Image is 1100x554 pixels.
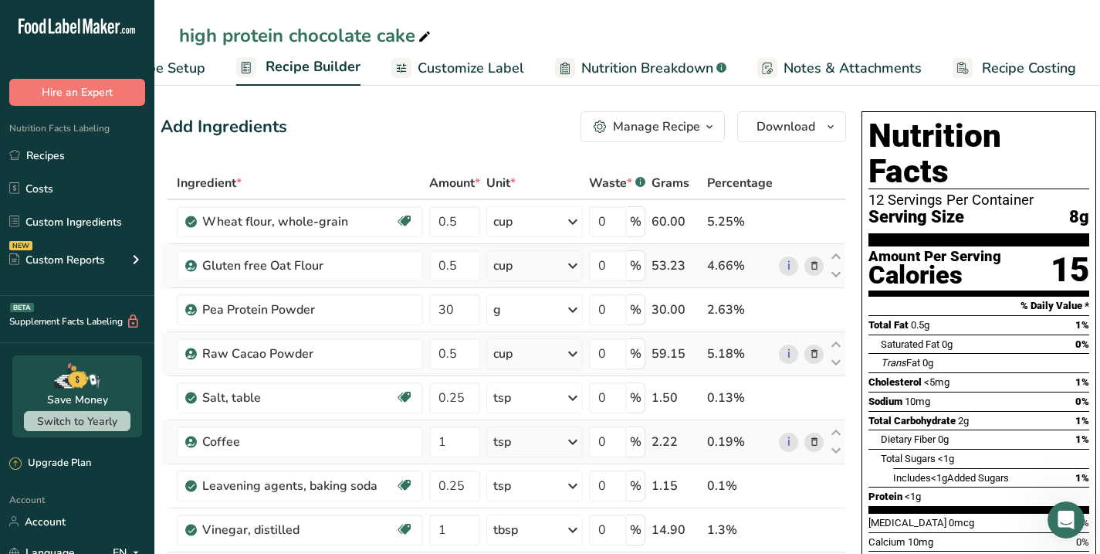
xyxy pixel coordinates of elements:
[202,521,395,539] div: Vinegar, distilled
[202,301,395,319] div: Pea Protein Powder
[868,208,964,227] span: Serving Size
[881,357,920,369] span: Fat
[202,345,395,363] div: Raw Cacao Powder
[25,144,241,174] div: Take a look around! If you have any questions, just reply to this message.
[493,433,511,451] div: tsp
[905,396,930,407] span: 10mg
[652,174,689,192] span: Grams
[9,456,91,471] div: Upgrade Plan
[202,257,395,275] div: Gluten free Oat Flour
[75,19,144,35] p: Active 6h ago
[868,396,902,407] span: Sodium
[44,8,69,33] img: Profile image for Aya
[1075,338,1089,350] span: 0%
[868,297,1089,315] section: % Daily Value *
[1075,433,1089,445] span: 1%
[1075,319,1089,331] span: 1%
[652,389,701,407] div: 1.50
[486,174,516,192] span: Unit
[868,118,1089,189] h1: Nutrition Facts
[757,51,922,86] a: Notes & Attachments
[652,301,701,319] div: 30.00
[908,536,933,548] span: 10mg
[271,6,299,34] div: Close
[589,174,645,192] div: Waste
[881,433,936,445] span: Dietary Fiber
[98,436,110,448] button: Start recording
[737,111,846,142] button: Download
[391,51,524,86] a: Customize Label
[49,436,61,448] button: Gif picker
[881,453,936,464] span: Total Sugars
[1075,472,1089,484] span: 1%
[493,345,513,363] div: cup
[707,212,773,231] div: 5.25%
[9,252,105,268] div: Custom Reports
[47,392,108,408] div: Save Money
[707,301,773,319] div: 2.63%
[949,517,974,529] span: 0mcg
[881,357,906,369] i: Trans
[707,433,773,451] div: 0.19%
[868,536,905,548] span: Calcium
[942,338,953,350] span: 0g
[12,89,253,191] div: Hey [PERSON_NAME] 👋Welcome to Food Label Maker🙌Take a look around! If you have any questions, jus...
[868,415,956,427] span: Total Carbohydrate
[1076,536,1089,548] span: 0%
[707,521,773,539] div: 1.3%
[555,51,726,86] a: Nutrition Breakdown
[493,257,513,275] div: cup
[265,430,289,454] button: Send a message…
[25,98,241,114] div: Hey [PERSON_NAME] 👋
[73,436,86,448] button: Upload attachment
[707,389,773,407] div: 0.13%
[161,114,287,140] div: Add Ingredients
[493,389,511,407] div: tsp
[707,345,773,363] div: 5.18%
[202,212,395,231] div: Wheat flour, whole-grain
[580,111,725,142] button: Manage Recipe
[202,433,395,451] div: Coffee
[652,433,701,451] div: 2.22
[1075,376,1089,388] span: 1%
[707,257,773,275] div: 4.66%
[9,79,145,106] button: Hire an Expert
[418,58,524,79] span: Customize Label
[868,376,922,388] span: Cholesterol
[931,472,947,484] span: <1g
[242,6,271,36] button: Home
[652,257,701,275] div: 53.23
[958,415,969,427] span: 2g
[121,58,205,79] span: Recipe Setup
[1051,250,1089,291] div: 15
[493,301,501,319] div: g
[25,121,241,137] div: Welcome to Food Label Maker🙌
[652,212,701,231] div: 60.00
[13,403,296,430] textarea: Message…
[24,436,36,448] button: Emoji picker
[982,58,1076,79] span: Recipe Costing
[868,192,1089,208] div: 12 Servings Per Container
[868,319,909,331] span: Total Fat
[868,517,946,529] span: [MEDICAL_DATA]
[756,117,815,136] span: Download
[24,411,130,431] button: Switch to Yearly
[922,357,933,369] span: 0g
[707,477,773,495] div: 0.1%
[25,194,146,203] div: [PERSON_NAME] • [DATE]
[938,433,949,445] span: 0g
[779,345,798,364] a: i
[10,303,34,312] div: BETA
[493,521,518,539] div: tbsp
[911,319,929,331] span: 0.5g
[784,58,922,79] span: Notes & Attachments
[938,453,954,464] span: <1g
[10,6,39,36] button: go back
[893,472,1009,484] span: Includes Added Sugars
[779,257,798,276] a: i
[613,117,700,136] div: Manage Recipe
[429,174,480,192] span: Amount
[707,174,773,192] span: Percentage
[779,433,798,452] a: i
[202,477,395,495] div: Leavening agents, baking soda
